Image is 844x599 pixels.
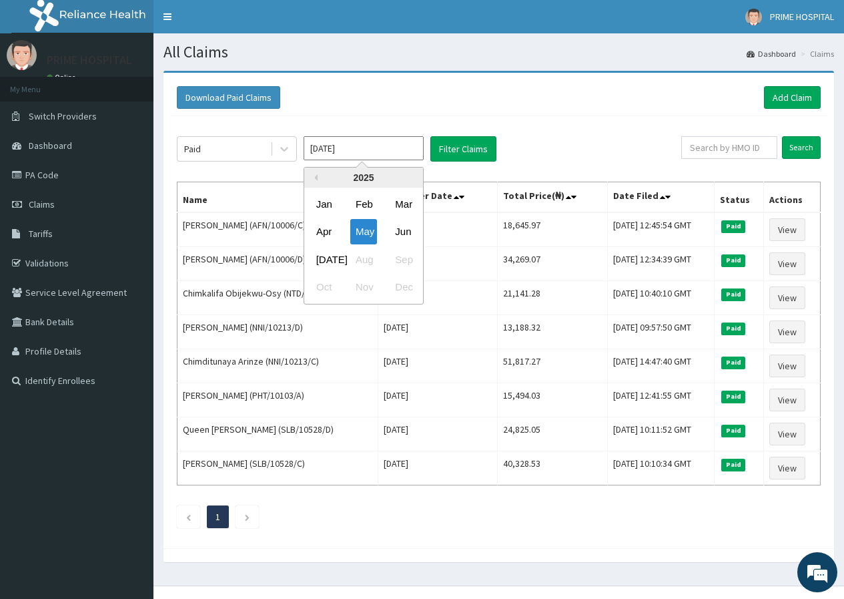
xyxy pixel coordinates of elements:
[29,140,72,152] span: Dashboard
[608,247,715,281] td: [DATE] 12:34:39 GMT
[497,247,608,281] td: 34,269.07
[497,417,608,451] td: 24,825.05
[177,212,378,247] td: [PERSON_NAME] (AFN/10006/C)
[177,417,378,451] td: Queen [PERSON_NAME] (SLB/10528/D)
[497,212,608,247] td: 18,645.97
[47,73,79,82] a: Online
[311,247,338,272] div: Choose July 2025
[608,281,715,315] td: [DATE] 10:40:10 GMT
[25,67,54,100] img: d_794563401_company_1708531726252_794563401
[311,174,318,181] button: Previous Year
[304,168,423,188] div: 2025
[7,40,37,70] img: User Image
[177,451,378,485] td: [PERSON_NAME] (SLB/10528/C)
[764,86,821,109] a: Add Claim
[216,511,220,523] a: Page 1 is your current page
[29,198,55,210] span: Claims
[769,457,805,479] a: View
[770,11,834,23] span: PRIME HOSPITAL
[219,7,251,39] div: Minimize live chat window
[497,281,608,315] td: 21,141.28
[745,9,762,25] img: User Image
[747,48,796,59] a: Dashboard
[497,383,608,417] td: 15,494.03
[177,86,280,109] button: Download Paid Claims
[721,288,745,301] span: Paid
[177,315,378,349] td: [PERSON_NAME] (NNI/10213/D)
[177,349,378,383] td: Chimditunaya Arinze (NNI/10213/C)
[311,220,338,244] div: Choose April 2025
[177,182,378,213] th: Name
[721,425,745,437] span: Paid
[721,220,745,232] span: Paid
[721,254,745,266] span: Paid
[77,168,184,303] span: We're online!
[390,192,416,216] div: Choose March 2025
[769,286,805,309] a: View
[608,315,715,349] td: [DATE] 09:57:50 GMT
[378,383,497,417] td: [DATE]
[497,182,608,213] th: Total Price(₦)
[47,54,132,66] p: PRIME HOSPITAL
[177,281,378,315] td: Chimkalifa Obijekwu-Osy (NTD/10005/C)
[608,212,715,247] td: [DATE] 12:45:54 GMT
[681,136,777,159] input: Search by HMO ID
[378,417,497,451] td: [DATE]
[390,220,416,244] div: Choose June 2025
[378,451,497,485] td: [DATE]
[430,136,496,162] button: Filter Claims
[608,451,715,485] td: [DATE] 10:10:34 GMT
[350,220,377,244] div: Choose May 2025
[497,451,608,485] td: 40,328.53
[497,315,608,349] td: 13,188.32
[184,142,201,156] div: Paid
[608,182,715,213] th: Date Filed
[177,247,378,281] td: [PERSON_NAME] (AFN/10006/D)
[7,365,254,411] textarea: Type your message and hit 'Enter'
[721,357,745,369] span: Paid
[378,315,497,349] td: [DATE]
[29,110,97,122] span: Switch Providers
[304,190,423,301] div: month 2025-05
[29,228,53,240] span: Tariffs
[497,349,608,383] td: 51,817.27
[782,136,821,159] input: Search
[163,43,834,61] h1: All Claims
[769,423,805,445] a: View
[721,459,745,471] span: Paid
[378,349,497,383] td: [DATE]
[304,136,424,160] input: Select Month and Year
[350,192,377,216] div: Choose February 2025
[608,349,715,383] td: [DATE] 14:47:40 GMT
[721,391,745,403] span: Paid
[608,383,715,417] td: [DATE] 12:41:55 GMT
[769,252,805,275] a: View
[797,48,834,59] li: Claims
[715,182,764,213] th: Status
[769,389,805,411] a: View
[764,182,821,213] th: Actions
[769,355,805,377] a: View
[69,75,224,92] div: Chat with us now
[769,218,805,241] a: View
[769,321,805,343] a: View
[177,383,378,417] td: [PERSON_NAME] (PHT/10103/A)
[185,511,191,523] a: Previous page
[608,417,715,451] td: [DATE] 10:11:52 GMT
[721,323,745,335] span: Paid
[311,192,338,216] div: Choose January 2025
[244,511,250,523] a: Next page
